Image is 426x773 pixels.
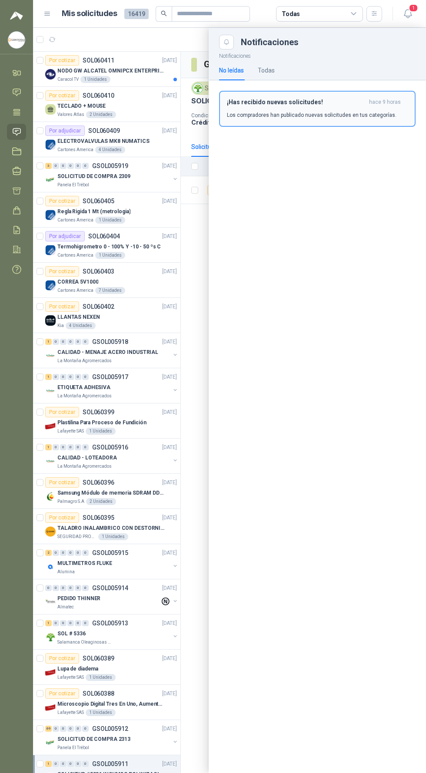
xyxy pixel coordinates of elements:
img: Logo peakr [10,10,23,21]
div: No leídas [219,66,244,75]
p: Los compradores han publicado nuevas solicitudes en tus categorías. [227,111,396,119]
span: 16419 [124,9,149,19]
h3: ¡Has recibido nuevas solicitudes! [227,99,366,106]
span: 1 [409,4,418,12]
p: Notificaciones [209,50,426,60]
span: hace 9 horas [369,99,401,106]
button: 1 [400,6,416,22]
button: Close [219,35,234,50]
span: search [161,10,167,17]
div: Notificaciones [241,38,416,46]
div: Todas [282,9,300,19]
div: Todas [258,66,275,75]
img: Company Logo [8,32,25,48]
h1: Mis solicitudes [62,7,117,20]
button: ¡Has recibido nuevas solicitudes!hace 9 horas Los compradores han publicado nuevas solicitudes en... [219,91,416,127]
